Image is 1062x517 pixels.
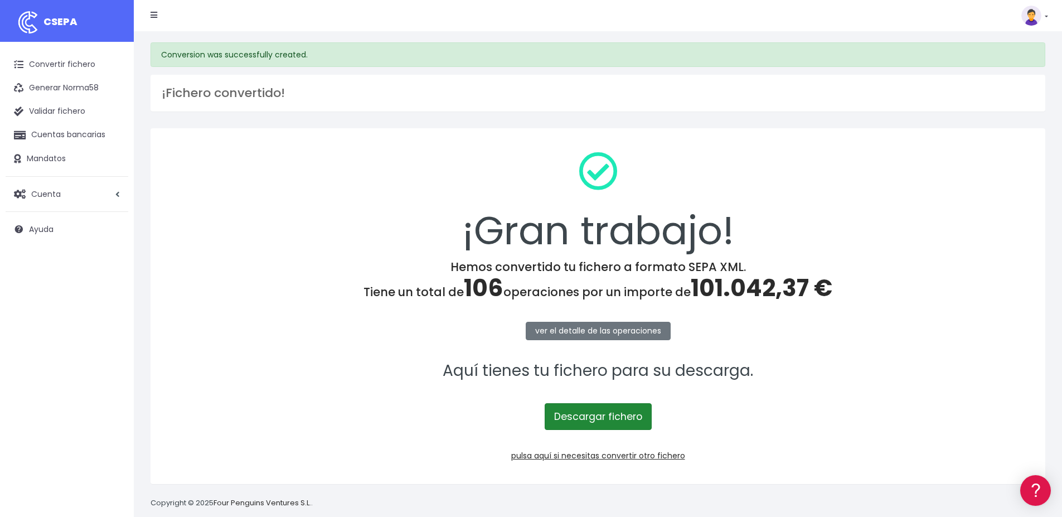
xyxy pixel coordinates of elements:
[6,76,128,100] a: Generar Norma58
[11,298,212,318] button: Contáctanos
[43,15,77,28] span: CSEPA
[165,143,1031,260] div: ¡Gran trabajo!
[153,321,215,332] a: POWERED BY ENCHANT
[214,497,311,508] a: Four Penguins Ventures S.L.
[1021,6,1041,26] img: profile
[11,158,212,176] a: Problemas habituales
[151,42,1045,67] div: Conversion was successfully created.
[526,322,671,340] a: ver el detalle de las operaciones
[11,176,212,193] a: Videotutoriales
[6,123,128,147] a: Cuentas bancarias
[162,86,1034,100] h3: ¡Fichero convertido!
[464,272,503,305] span: 106
[14,8,42,36] img: logo
[6,147,128,171] a: Mandatos
[511,450,685,461] a: pulsa aquí si necesitas convertir otro fichero
[11,285,212,302] a: API
[165,260,1031,302] h4: Hemos convertido tu fichero a formato SEPA XML. Tiene un total de operaciones por un importe de
[11,268,212,278] div: Programadores
[11,141,212,158] a: Formatos
[6,53,128,76] a: Convertir fichero
[11,221,212,232] div: Facturación
[29,224,54,235] span: Ayuda
[691,272,832,305] span: 101.042,37 €
[11,95,212,112] a: Información general
[11,123,212,134] div: Convertir ficheros
[6,182,128,206] a: Cuenta
[6,218,128,241] a: Ayuda
[11,78,212,88] div: Información general
[11,193,212,210] a: Perfiles de empresas
[6,100,128,123] a: Validar fichero
[545,403,652,430] a: Descargar fichero
[151,497,313,509] p: Copyright © 2025 .
[165,359,1031,384] p: Aquí tienes tu fichero para su descarga.
[11,239,212,257] a: General
[31,188,61,199] span: Cuenta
